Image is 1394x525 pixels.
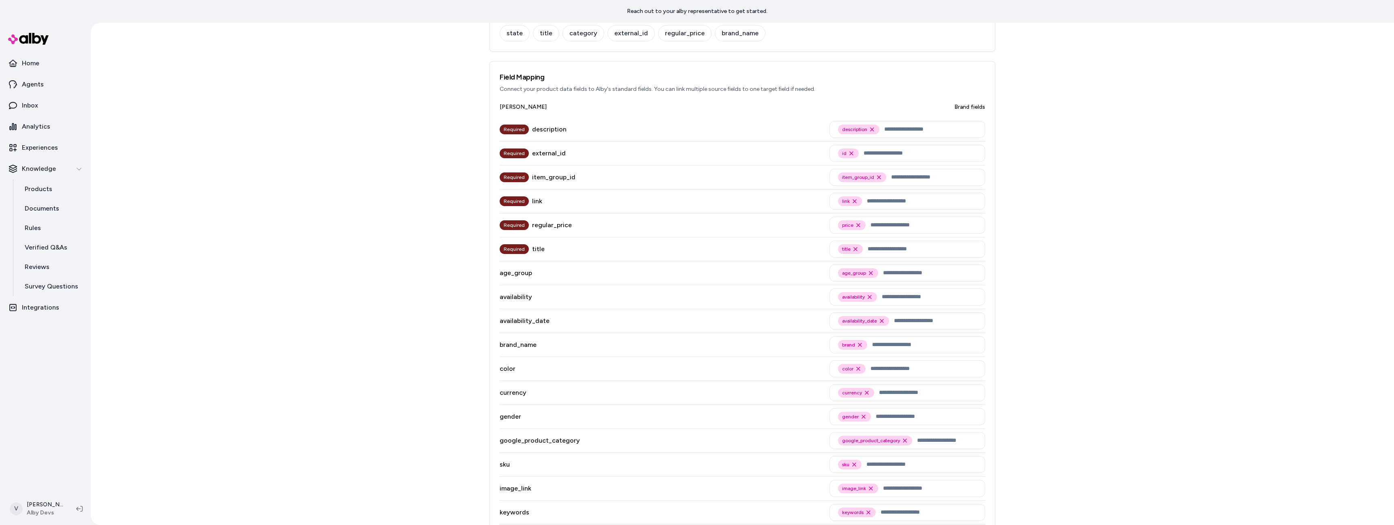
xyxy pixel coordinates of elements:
[500,25,530,41] div: state
[532,196,542,206] div: link
[842,509,864,516] span: keywords
[532,172,575,182] div: item_group_id
[22,122,50,131] p: Analytics
[658,25,712,41] div: regular_price
[17,277,88,296] a: Survey Questions
[3,96,88,115] a: Inbox
[25,282,78,291] p: Survey Questions
[3,138,88,157] a: Experiences
[532,244,545,254] div: title
[500,172,529,182] div: Required
[500,316,549,326] div: availability_date
[842,294,865,300] span: availability
[842,198,850,204] span: link
[10,502,23,515] span: V
[500,484,531,493] div: image_link
[879,318,885,324] button: Remove availability_date option
[842,437,900,444] span: google_product_category
[848,150,855,157] button: Remove id option
[3,117,88,136] a: Analytics
[855,222,862,228] button: Remove price option
[842,126,867,133] span: description
[500,220,529,230] div: Required
[842,318,877,324] span: availability_date
[500,340,537,350] div: brand_name
[500,460,510,469] div: sku
[865,509,872,516] button: Remove keywords option
[17,179,88,199] a: Products
[25,223,41,233] p: Rules
[500,85,985,93] p: Connect your product data fields to Alby's standard fields. You can link multiple source fields t...
[860,413,867,420] button: Remove gender option
[22,164,56,174] p: Knowledge
[842,461,849,468] span: sku
[500,292,532,302] div: availability
[5,496,70,522] button: V[PERSON_NAME]Alby Devs
[3,159,88,179] button: Knowledge
[532,125,567,134] div: description
[17,257,88,277] a: Reviews
[851,198,858,204] button: Remove link option
[842,270,866,276] span: age_group
[22,303,59,312] p: Integrations
[500,196,529,206] div: Required
[842,413,859,420] span: gender
[842,222,853,228] span: price
[562,25,604,41] div: category
[22,143,58,153] p: Experiences
[852,246,859,252] button: Remove title option
[864,389,870,396] button: Remove currency option
[500,412,521,422] div: gender
[3,54,88,73] a: Home
[866,294,873,300] button: Remove availability option
[842,485,866,492] span: image_link
[902,437,908,444] button: Remove google_product_category option
[500,125,529,134] div: Required
[22,80,44,89] p: Agents
[842,389,862,396] span: currency
[842,174,874,181] span: item_group_id
[500,148,529,158] div: Required
[500,436,580,445] div: google_product_category
[500,71,985,83] h3: Field Mapping
[3,75,88,94] a: Agents
[17,218,88,238] a: Rules
[868,270,874,276] button: Remove age_group option
[500,244,529,254] div: Required
[500,388,526,398] div: currency
[533,25,559,41] div: title
[3,298,88,317] a: Integrations
[500,364,515,374] div: color
[27,509,63,517] span: Alby Devs
[500,268,532,278] div: age_group
[842,150,847,157] span: id
[842,366,853,372] span: color
[25,204,59,213] p: Documents
[17,238,88,257] a: Verified Q&As
[607,25,655,41] div: external_id
[8,33,49,45] img: alby Logo
[500,103,547,111] span: [PERSON_NAME]
[532,148,566,158] div: external_id
[954,103,985,111] span: Brand fields
[842,342,855,348] span: brand
[715,25,765,41] div: brand_name
[627,7,768,15] p: Reach out to your alby representative to get started.
[500,508,529,517] div: keywords
[25,262,49,272] p: Reviews
[869,126,875,133] button: Remove description option
[868,485,874,492] button: Remove image_link option
[851,461,857,468] button: Remove sku option
[532,220,572,230] div: regular_price
[25,184,52,194] p: Products
[855,366,862,372] button: Remove color option
[842,246,851,252] span: title
[27,501,63,509] p: [PERSON_NAME]
[22,58,39,68] p: Home
[876,174,882,181] button: Remove item_group_id option
[17,199,88,218] a: Documents
[857,342,863,348] button: Remove brand option
[25,243,67,252] p: Verified Q&As
[22,101,38,110] p: Inbox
